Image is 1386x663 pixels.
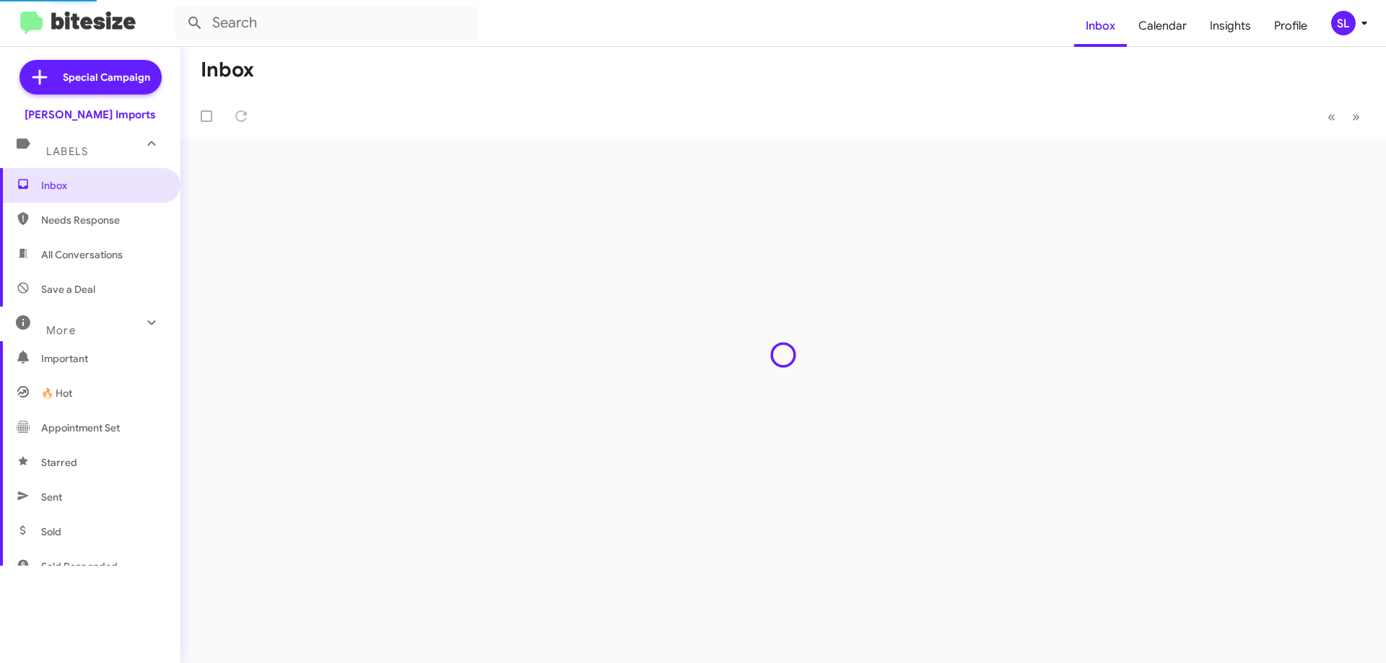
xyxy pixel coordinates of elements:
span: More [46,324,76,337]
button: SL [1319,11,1370,35]
a: Inbox [1074,5,1127,47]
nav: Page navigation example [1320,102,1369,131]
h1: Inbox [201,58,254,82]
span: Save a Deal [41,282,95,297]
a: Calendar [1127,5,1198,47]
span: Inbox [41,178,164,193]
span: Sold [41,524,61,539]
span: Important [41,351,164,366]
span: Labels [46,145,88,158]
a: Profile [1263,5,1319,47]
input: Search [175,6,478,40]
button: Next [1343,102,1369,131]
span: « [1328,107,1335,126]
span: All Conversations [41,247,123,262]
span: 🔥 Hot [41,386,72,400]
a: Insights [1198,5,1263,47]
button: Previous [1319,102,1344,131]
span: Starred [41,455,77,470]
a: Special Campaign [19,60,162,95]
div: SL [1331,11,1356,35]
span: Appointment Set [41,421,120,435]
span: Sold Responded [41,559,118,574]
span: » [1352,107,1360,126]
span: Sent [41,490,62,504]
div: [PERSON_NAME] Imports [25,107,156,122]
span: Special Campaign [63,70,150,84]
span: Needs Response [41,213,164,227]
